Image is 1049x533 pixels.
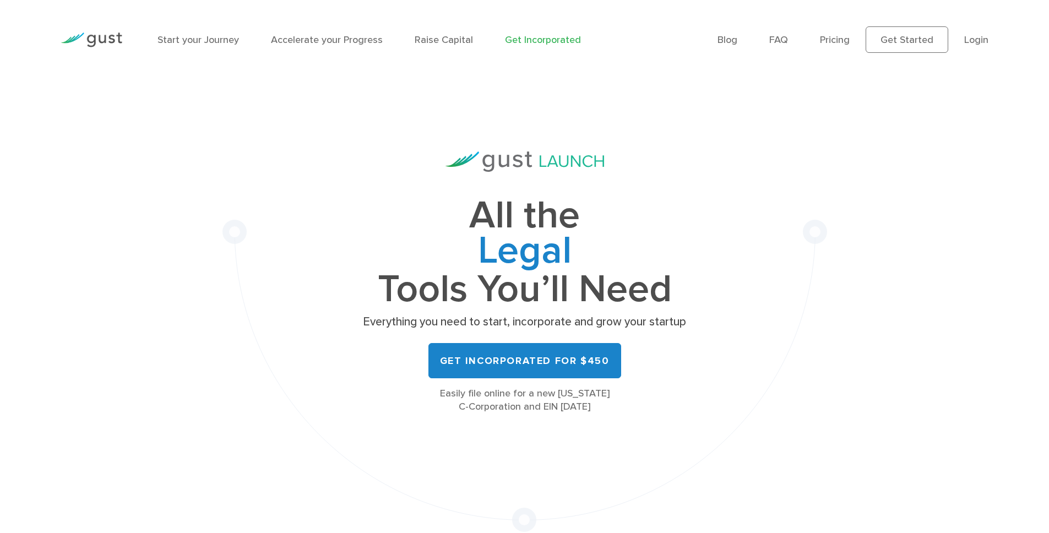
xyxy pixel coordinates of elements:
a: Start your Journey [157,34,239,46]
a: Blog [718,34,737,46]
h1: All the Tools You’ll Need [360,198,690,307]
a: Get Started [866,26,948,53]
a: Get Incorporated for $450 [428,343,621,378]
a: FAQ [769,34,788,46]
p: Everything you need to start, incorporate and grow your startup [360,314,690,330]
img: Gust Launch Logo [445,151,604,172]
a: Accelerate your Progress [271,34,383,46]
div: Easily file online for a new [US_STATE] C-Corporation and EIN [DATE] [360,387,690,414]
img: Gust Logo [61,32,122,47]
a: Pricing [820,34,850,46]
a: Get Incorporated [505,34,581,46]
a: Raise Capital [415,34,473,46]
span: Legal [360,233,690,272]
a: Login [964,34,988,46]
